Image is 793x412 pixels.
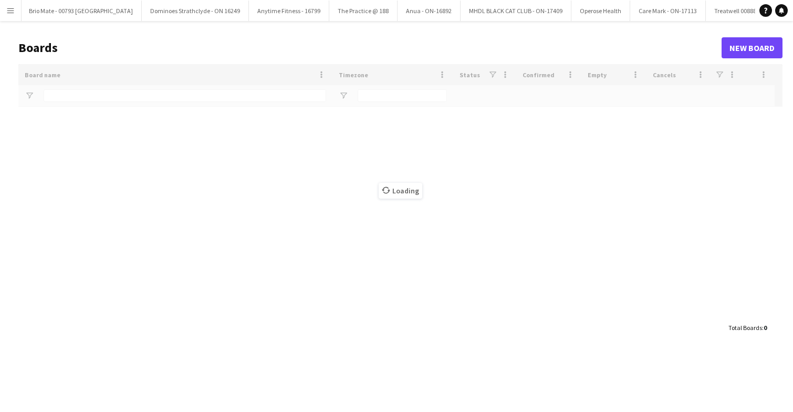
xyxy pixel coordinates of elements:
[728,317,767,338] div: :
[398,1,461,21] button: Anua - ON-16892
[329,1,398,21] button: The Practice @ 188
[461,1,571,21] button: MHDL BLACK CAT CLUB - ON-17409
[20,1,142,21] button: Brio Mate - 00793 [GEOGRAPHIC_DATA]
[18,40,722,56] h1: Boards
[379,183,422,199] span: Loading
[728,324,762,332] span: Total Boards
[764,324,767,332] span: 0
[722,37,782,58] a: New Board
[571,1,630,21] button: Operose Health
[142,1,249,21] button: Dominoes Strathclyde - ON 16249
[630,1,706,21] button: Care Mark - ON-17113
[249,1,329,21] button: Anytime Fitness - 16799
